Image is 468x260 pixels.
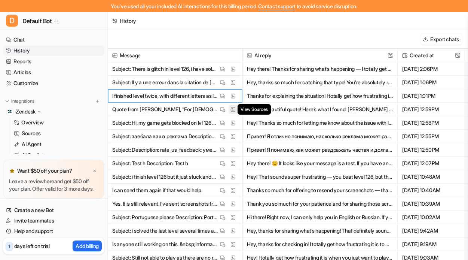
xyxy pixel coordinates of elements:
div: Send us a message [7,88,142,109]
img: x [92,169,97,173]
p: How can we help? [15,66,135,79]
p: AI Agent [22,140,42,148]
button: Hey, thanks for sharing what’s happening! That definitely sounds confusing, especially after putt... [247,224,393,238]
a: History [3,45,104,56]
img: Profile image for eesel [43,12,58,27]
p: Yes. It is still relevant. I’ve sent screenshots from just after midnight local time each of the ... [112,197,218,211]
button: Thanks for explaining the situation! I totally get how frustrating it is when you finish a level ... [247,89,393,103]
a: Articles [3,67,104,78]
p: Subject: Il y a une erreur dans la citation de [PERSON_NAME] Les souhaits maudits. “Au nom de l’e... [112,76,218,89]
a: here [44,178,54,184]
button: That’s a beautiful quote! Here’s what I found: [PERSON_NAME] wrote, “For [DEMOGRAPHIC_DATA] artis... [247,103,393,116]
button: Привет! Я понимаю, как может раздражать частая и долгая реклама — это действительно сбивает с нас... [247,143,393,157]
button: Hi there! Right now, I can only help you in English or Russian. If you’d like to continue in one ... [247,211,393,224]
a: Reports [3,56,104,67]
p: Overview [21,119,44,126]
a: Customize [3,78,104,88]
button: Hey! Thanks so much for letting me know about the issue with level 126 getting blocked. I totally... [247,116,393,130]
a: Help and support [3,226,104,236]
img: menu_add.svg [95,99,100,104]
a: Sources [11,128,104,139]
a: AI Copilot [11,150,104,160]
img: expand menu [4,99,10,104]
button: Thanks so much for offering to resend your screenshots — that’s really thoughtful of you! If you ... [247,184,393,197]
button: Привет! Я отлично понимаю, насколько реклама может раздражать 😅 Ты не один — это частый вопрос. -... [247,130,393,143]
span: [DATE] 10:02AM [401,211,462,224]
p: AI Copilot [22,151,43,159]
div: History [120,17,136,25]
img: Zendesk [7,109,12,114]
a: AI Agent [11,139,104,149]
span: [DATE] 12:50PM [401,143,462,157]
p: Add billing [76,242,99,250]
span: [DATE] 9:19AM [401,238,462,251]
span: D [6,15,18,27]
p: I can send them again if that would help. [112,184,202,197]
span: Created at [401,49,462,62]
a: Invite teammates [3,215,104,226]
button: Export chats [420,34,462,45]
img: Profile image for Patrick [15,12,30,27]
p: Want $50 off your plan? [17,167,72,175]
div: Close [129,12,142,25]
p: Subject: i solved the last level several times and completed every word -however -each time the g... [112,224,218,238]
p: Subject: Test h Description: Test h [112,157,188,170]
span: [DATE] 12:59PM [401,103,462,116]
p: days left on trial [14,242,50,250]
button: View Sources [229,105,238,114]
button: Hey there! 😊 It looks like your message is a test. If you have any questions or need help with th... [247,157,393,170]
button: Thank you so much for your patience and for sharing those screenshots — I totally get how seeing ... [247,197,393,211]
span: [DATE] 2:06PM [401,62,462,76]
p: Quote from [PERSON_NAME], "For [DEMOGRAPHIC_DATA] artists there waits the joyous compromise throu... [112,103,218,116]
button: Hey there! Thanks for sharing what’s happening — I totally get how annoying it is to solve level ... [247,62,393,76]
span: Contact support [258,3,296,9]
p: Hi there 👋 [15,53,135,66]
button: Integrations [3,97,37,105]
span: View Sources [238,104,271,115]
span: Message [111,49,239,62]
button: Hey! That sounds super frustrating — you beat level 126, but the game isn’t letting you move forw... [247,170,393,184]
button: Hey, thanks for checking in! I totally get how frustrating it is to wait when you just want your ... [247,238,393,251]
span: [DATE] 12:55PM [401,130,462,143]
p: Subject: There is glitch in level 126, i have solved it three times but not move to next level, h... [112,62,218,76]
span: [DATE] 10:40AM [401,184,462,197]
span: [DATE] 9:42AM [401,224,462,238]
p: Subject: заебала ваша реклама Description: заебала ваша реклама [112,130,218,143]
span: Default Bot [22,16,52,26]
a: Overview [11,117,104,128]
button: Messages [75,215,150,245]
p: Sources [22,130,41,137]
span: [DATE] 10:39AM [401,197,462,211]
img: star [9,168,15,174]
p: Subject: Portuguese please Description: Portuguese please [112,211,218,224]
span: Messages [100,234,125,239]
a: Chat [3,34,104,45]
span: [DATE] 10:48AM [401,170,462,184]
span: Home [29,234,46,239]
p: Subject: Hi, my game gets blocked on lvl 126 Description: Hi, my game gets blocked on lvl 126 [112,116,218,130]
p: 1 [8,243,10,250]
button: Hey, thanks so much for catching that typo! You’re absolutely right—“Au nom de l’épouse” is corre... [247,76,393,89]
span: [DATE] 12:07PM [401,157,462,170]
span: [DATE] 12:58PM [401,116,462,130]
p: I finished level twice, with different letters as last ones, but it still didn't progress to leve... [112,89,218,103]
p: Zendesk [16,108,36,115]
button: Add billing [73,241,102,251]
p: Leave a review and get $50 off your plan. Offer valid for 3 more days. [9,178,98,193]
span: AI reply [245,49,394,62]
p: Integrations [11,98,34,104]
span: [DATE] 1:06PM [401,76,462,89]
p: Subject: Description: rate_us_feedback: уменьшить по количеству и времени рекламу. Бесит [112,143,218,157]
a: Create a new Bot [3,205,104,215]
img: Profile image for Amogh [29,12,44,27]
p: Subject: i finish level 126 but it just stuck and not realize that i've finish the level... so i ... [112,170,218,184]
div: Send us a message [15,94,125,102]
span: [DATE] 1:01PM [401,89,462,103]
p: Is anyone still working on this. &nbsp;Information would be appreciated&nbsp; &nbsp; &nbsp; Thank... [112,238,218,251]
